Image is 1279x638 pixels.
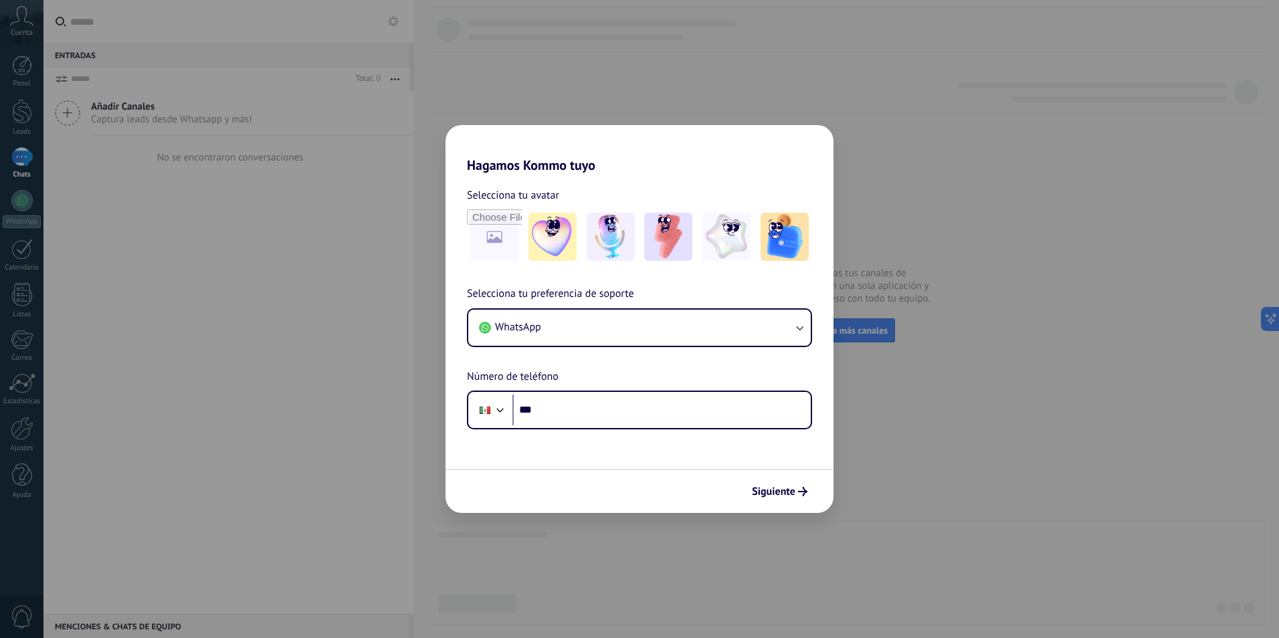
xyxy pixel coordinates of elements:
span: WhatsApp [495,320,541,334]
img: -2.jpeg [587,213,635,261]
h2: Hagamos Kommo tuyo [446,125,833,173]
span: Selecciona tu avatar [467,187,559,204]
span: Selecciona tu preferencia de soporte [467,286,634,303]
img: -3.jpeg [644,213,692,261]
button: Siguiente [746,480,813,503]
img: -5.jpeg [761,213,809,261]
img: -1.jpeg [528,213,577,261]
span: Siguiente [752,487,795,496]
button: WhatsApp [468,310,811,346]
div: Mexico: + 52 [472,396,498,424]
span: Número de teléfono [467,368,559,386]
img: -4.jpeg [702,213,751,261]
